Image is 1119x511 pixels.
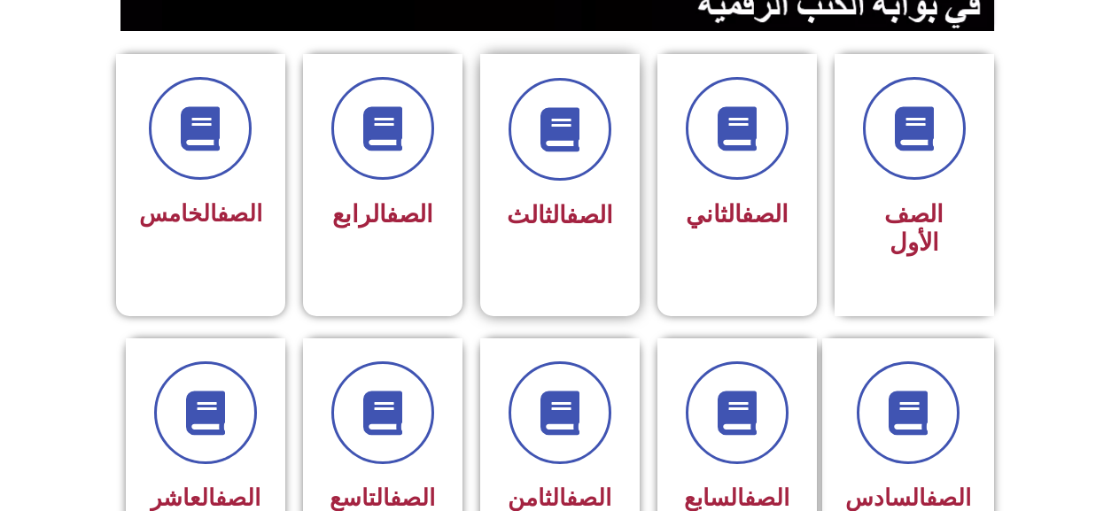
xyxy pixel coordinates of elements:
span: الثامن [508,484,611,511]
span: السابع [684,484,789,511]
a: الصف [215,484,260,511]
a: الصف [926,484,971,511]
span: التاسع [330,484,435,511]
a: الصف [217,200,262,227]
a: الصف [390,484,435,511]
span: الثاني [686,200,789,228]
a: الصف [386,200,433,228]
a: الصف [742,200,789,228]
a: الصف [566,201,613,229]
a: الصف [566,484,611,511]
span: العاشر [151,484,260,511]
span: الثالث [507,201,613,229]
span: الرابع [332,200,433,228]
span: الخامس [139,200,262,227]
a: الصف [744,484,789,511]
span: السادس [845,484,971,511]
span: الصف الأول [884,200,944,257]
